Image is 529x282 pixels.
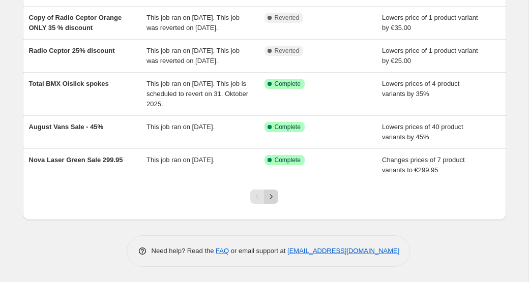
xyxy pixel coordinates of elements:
span: Complete [275,123,301,131]
span: or email support at [229,247,287,255]
span: Complete [275,156,301,164]
span: Complete [275,80,301,88]
span: Copy of Radio Ceptor Orange ONLY 35 % discount [29,14,122,32]
span: Lowers price of 1 product variant by €25.00 [382,47,478,65]
span: This job ran on [DATE]. This job is scheduled to revert on 31. Oktober 2025. [146,80,248,108]
button: Next [264,190,278,204]
span: Lowers prices of 40 product variants by 45% [382,123,463,141]
nav: Pagination [250,190,278,204]
span: Lowers prices of 4 product variants by 35% [382,80,459,98]
span: Reverted [275,47,300,55]
span: Changes prices of 7 product variants to €299.95 [382,156,465,174]
span: Lowers price of 1 product variant by €35.00 [382,14,478,32]
span: This job ran on [DATE]. This job was reverted on [DATE]. [146,14,240,32]
span: Total BMX Oislick spokes [29,80,109,87]
span: Nova Laser Green Sale 299.95 [29,156,123,164]
span: August Vans Sale - 45% [29,123,104,131]
span: This job ran on [DATE]. [146,156,215,164]
a: FAQ [216,247,229,255]
span: This job ran on [DATE]. This job was reverted on [DATE]. [146,47,240,65]
a: [EMAIL_ADDRESS][DOMAIN_NAME] [287,247,399,255]
span: Reverted [275,14,300,22]
span: Need help? Read the [152,247,216,255]
span: This job ran on [DATE]. [146,123,215,131]
span: Radio Ceptor 25% discount [29,47,115,54]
